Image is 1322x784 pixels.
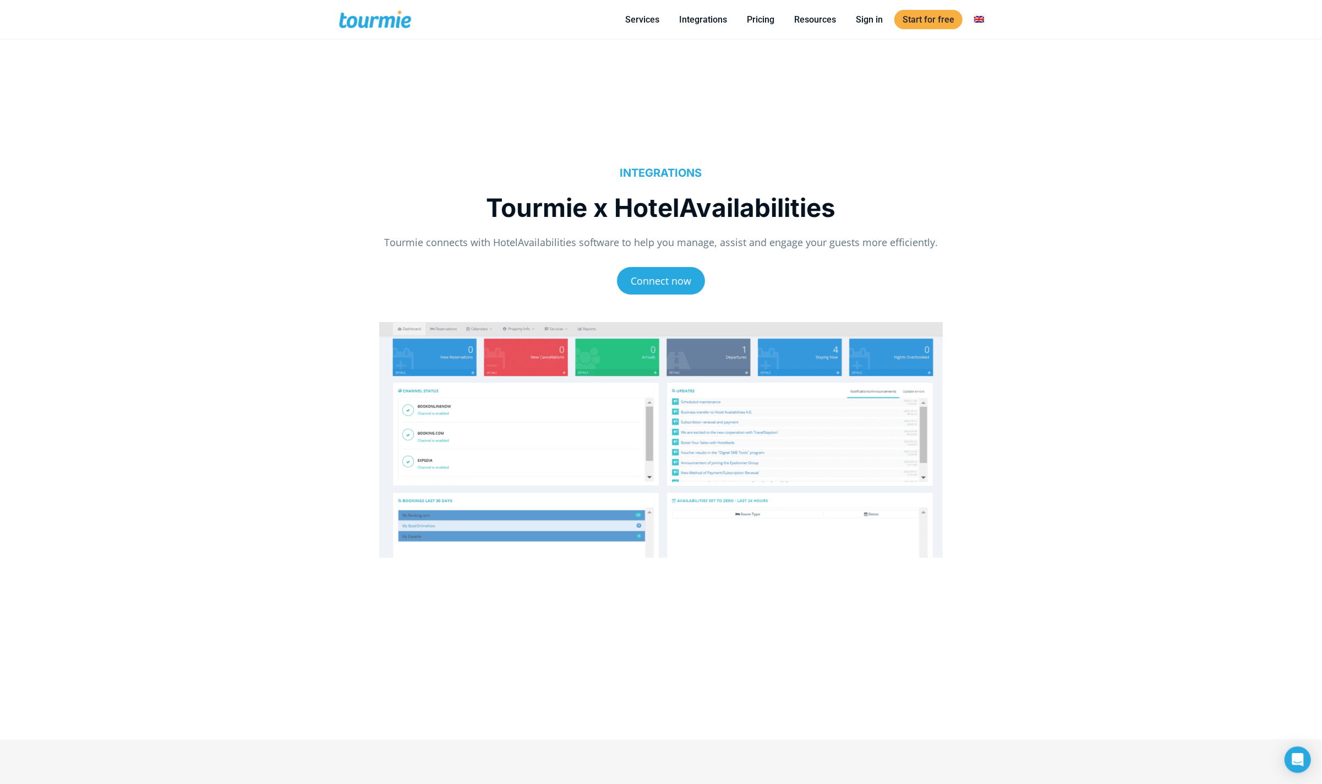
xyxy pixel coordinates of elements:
[894,10,963,29] a: Start for free
[671,13,735,26] a: Integrations
[739,13,783,26] a: Pricing
[786,13,844,26] a: Resources
[1285,747,1311,773] div: Open Intercom Messenger
[848,13,891,26] a: Sign in
[356,191,966,224] h1: Tourmie x HotelAvailabilities
[356,235,966,250] p: Tourmie connects with HotelAvailabilities software to help you manage, assist and engage your gue...
[620,166,702,179] a: INTEGRATIONS
[617,267,705,295] a: Connect now
[617,13,668,26] a: Services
